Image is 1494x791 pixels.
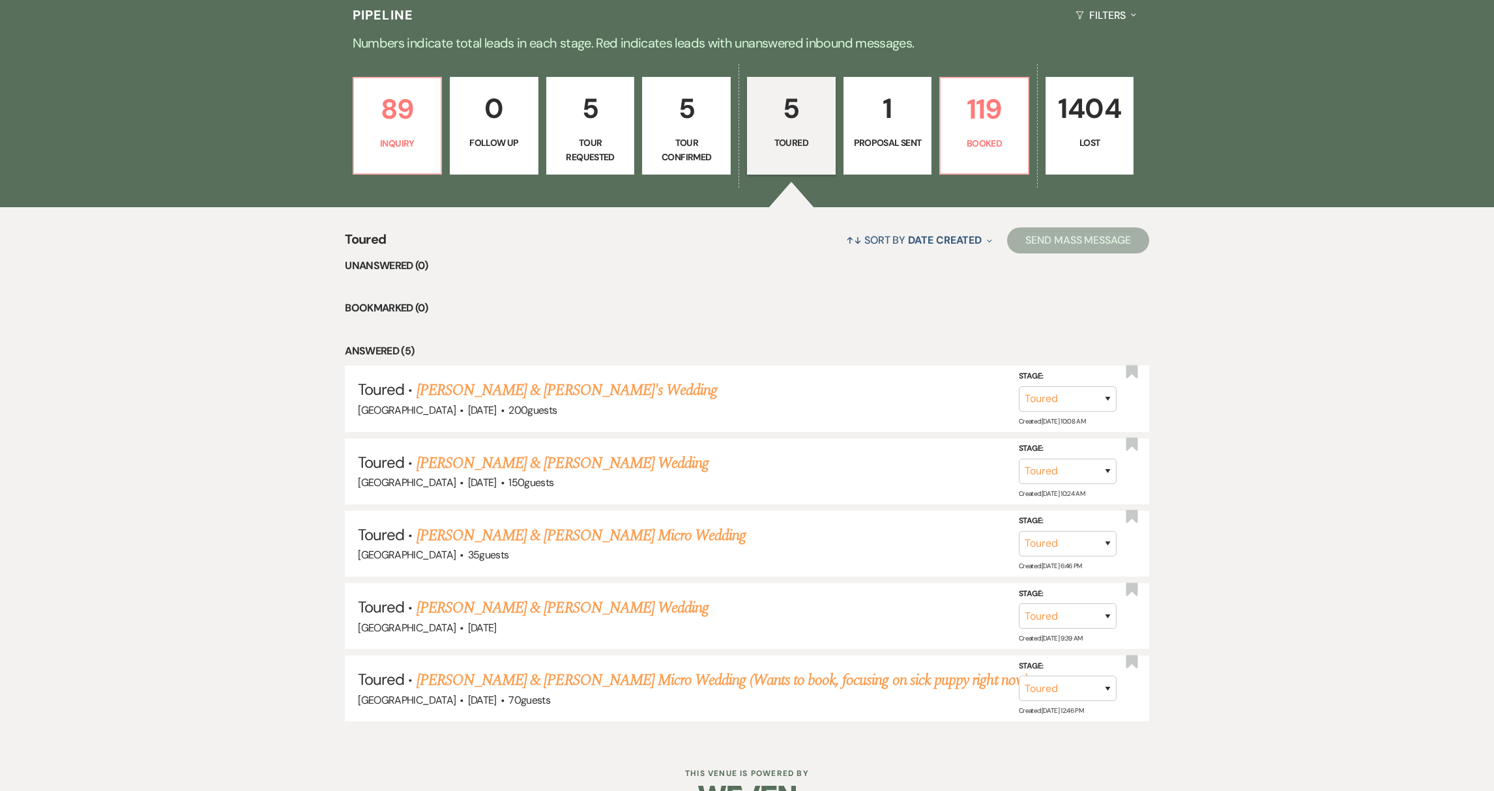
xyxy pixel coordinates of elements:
span: Toured [358,597,404,617]
a: [PERSON_NAME] & [PERSON_NAME] Micro Wedding (Wants to book, focusing on sick puppy right now) [417,669,1029,692]
a: 1Proposal Sent [843,77,932,175]
span: [GEOGRAPHIC_DATA] [358,403,456,417]
span: ↑↓ [846,233,862,247]
li: Answered (5) [345,343,1149,360]
span: Toured [358,669,404,689]
a: 119Booked [939,77,1029,175]
span: Toured [358,525,404,545]
a: 89Inquiry [353,77,443,175]
span: [GEOGRAPHIC_DATA] [358,548,456,562]
span: Toured [358,452,404,472]
p: 1 [852,87,924,130]
p: Follow Up [458,136,530,150]
a: 5Tour Confirmed [642,77,731,175]
a: [PERSON_NAME] & [PERSON_NAME]'s Wedding [417,379,718,402]
p: 5 [755,87,827,130]
p: 5 [555,87,626,130]
label: Stage: [1019,442,1117,456]
span: [GEOGRAPHIC_DATA] [358,476,456,489]
span: [DATE] [468,693,497,707]
span: Created: [DATE] 10:08 AM [1019,416,1085,425]
p: 5 [651,87,722,130]
span: [DATE] [468,403,497,417]
span: [GEOGRAPHIC_DATA] [358,693,456,707]
label: Stage: [1019,586,1117,601]
a: 5Toured [747,77,836,175]
span: [DATE] [468,476,497,489]
span: Toured [358,379,404,399]
p: Tour Confirmed [651,136,722,165]
span: Toured [345,229,386,257]
a: 1404Lost [1046,77,1134,175]
span: Created: [DATE] 6:46 PM [1019,562,1082,570]
p: 1404 [1054,87,1126,130]
p: 119 [948,87,1020,131]
a: [PERSON_NAME] & [PERSON_NAME] Micro Wedding [417,524,746,547]
span: 70 guests [508,693,550,707]
label: Stage: [1019,659,1117,674]
a: 5Tour Requested [546,77,635,175]
p: 89 [362,87,433,131]
a: [PERSON_NAME] & [PERSON_NAME] Wedding [417,596,709,620]
span: 35 guests [468,548,509,562]
span: Created: [DATE] 9:39 AM [1019,634,1083,642]
p: Proposal Sent [852,136,924,150]
label: Stage: [1019,369,1117,384]
span: [GEOGRAPHIC_DATA] [358,621,456,635]
button: Sort By Date Created [841,223,997,257]
button: Send Mass Message [1007,227,1149,253]
span: 150 guests [508,476,553,489]
p: Lost [1054,136,1126,150]
span: Date Created [908,233,982,247]
span: 200 guests [508,403,557,417]
p: Tour Requested [555,136,626,165]
h3: Pipeline [353,6,414,24]
li: Unanswered (0) [345,257,1149,274]
span: Created: [DATE] 10:24 AM [1019,489,1085,498]
p: Booked [948,136,1020,151]
li: Bookmarked (0) [345,300,1149,317]
span: [DATE] [468,621,497,635]
a: 0Follow Up [450,77,538,175]
span: Created: [DATE] 12:46 PM [1019,706,1083,715]
p: Inquiry [362,136,433,151]
p: 0 [458,87,530,130]
p: Toured [755,136,827,150]
a: [PERSON_NAME] & [PERSON_NAME] Wedding [417,452,709,475]
label: Stage: [1019,514,1117,528]
p: Numbers indicate total leads in each stage. Red indicates leads with unanswered inbound messages. [278,33,1216,53]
